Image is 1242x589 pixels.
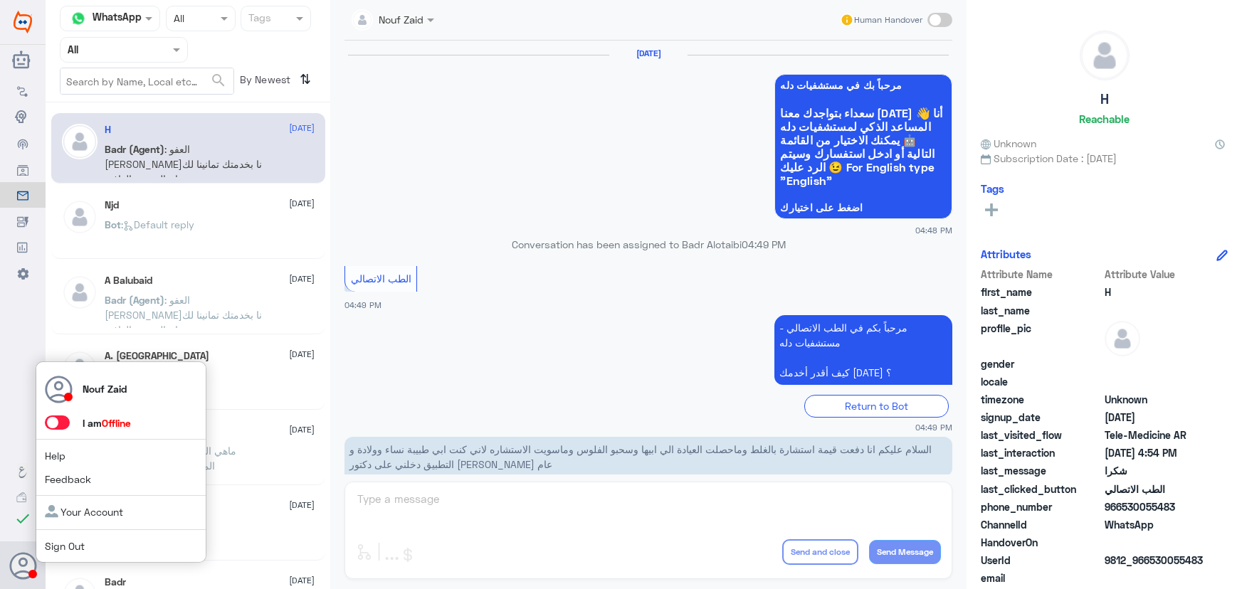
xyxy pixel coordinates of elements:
[62,124,98,159] img: defaultAdmin.png
[1105,463,1208,478] span: شكرا
[289,348,315,361] span: [DATE]
[83,381,127,396] p: Nouf Zaid
[289,272,315,285] span: [DATE]
[981,553,1102,568] span: UserId
[344,237,952,252] p: Conversation has been assigned to Badr Alotaibi
[1105,392,1208,407] span: Unknown
[105,294,164,306] span: Badr (Agent)
[83,417,131,429] span: I am
[1105,428,1208,442] span: Tele-Medicine AR
[234,68,294,96] span: By Newest
[981,182,1004,195] h6: Tags
[981,535,1102,550] span: HandoverOn
[68,8,89,29] img: whatsapp.png
[1105,571,1208,585] span: null
[981,482,1102,497] span: last_clicked_button
[105,350,209,362] h5: A. Turki
[981,392,1102,407] span: timezone
[210,69,227,92] button: search
[1080,31,1129,80] img: defaultAdmin.png
[981,285,1102,299] span: first_name
[981,356,1102,371] span: gender
[102,417,131,429] span: Offline
[869,540,941,564] button: Send Message
[981,499,1102,514] span: phone_number
[289,499,315,511] span: [DATE]
[45,506,123,518] a: Your Account
[351,272,411,285] span: الطب الاتصالي
[854,14,922,26] span: Human Handover
[981,248,1031,260] h6: Attributes
[62,199,98,235] img: defaultAdmin.png
[105,275,152,287] h5: A Balubaid
[289,122,315,134] span: [DATE]
[1105,285,1208,299] span: H
[981,374,1102,389] span: locale
[1079,112,1130,125] h6: Reachable
[915,224,952,236] span: 04:48 PM
[210,72,227,89] span: search
[981,410,1102,425] span: signup_date
[45,473,91,485] a: Feedback
[804,395,949,417] div: Return to Bot
[105,143,164,155] span: Badr (Agent)
[981,463,1102,478] span: last_message
[105,124,111,136] h5: H
[289,574,315,587] span: [DATE]
[121,218,194,230] span: : Default reply
[1105,321,1140,356] img: defaultAdmin.png
[1105,267,1208,282] span: Attribute Value
[14,11,32,33] img: Widebot Logo
[45,540,85,552] a: Sign Out
[300,68,311,91] i: ⇅
[780,80,947,91] span: مرحباً بك في مستشفيات دله
[105,199,119,211] h5: Njd
[60,68,233,94] input: Search by Name, Local etc…
[915,421,952,433] span: 04:49 PM
[981,571,1102,585] span: email
[1105,535,1208,550] span: null
[1105,499,1208,514] span: 966530055483
[609,48,688,58] h6: [DATE]
[105,294,262,336] span: : العفو [PERSON_NAME]نا بخدمتك تمانينا لك دوام الصحة والعافية
[105,143,262,185] span: : العفو [PERSON_NAME]نا بخدمتك تمانينا لك دوام الصحة والعافية
[981,136,1036,151] span: Unknown
[62,350,98,386] img: defaultAdmin.png
[14,510,31,527] i: check
[981,321,1102,354] span: profile_pic
[981,428,1102,442] span: last_visited_flow
[105,576,126,588] h5: Badr
[1105,410,1208,425] span: 2025-08-10T13:48:07.105Z
[246,10,271,28] div: Tags
[780,106,947,187] span: سعداء بتواجدك معنا [DATE] 👋 أنا المساعد الذكي لمستشفيات دله 🤖 يمكنك الاختيار من القائمة التالية أ...
[742,238,786,250] span: 04:49 PM
[289,423,315,436] span: [DATE]
[774,315,952,385] p: 10/8/2025, 4:49 PM
[344,437,952,477] p: 10/8/2025, 4:49 PM
[1105,553,1208,568] span: 9812_966530055483
[981,151,1228,166] span: Subscription Date : [DATE]
[1105,356,1208,371] span: null
[981,517,1102,532] span: ChannelId
[1100,91,1109,107] h5: H
[780,202,947,213] span: اضغط على اختيارك
[981,445,1102,460] span: last_interaction
[981,267,1102,282] span: Attribute Name
[782,539,858,565] button: Send and close
[344,300,381,309] span: 04:49 PM
[45,450,65,462] a: Help
[1105,374,1208,389] span: null
[9,552,36,579] button: Avatar
[981,303,1102,318] span: last_name
[1105,517,1208,532] span: 2
[1105,482,1208,497] span: الطب الاتصالي
[105,218,121,230] span: Bot
[289,197,315,210] span: [DATE]
[62,275,98,310] img: defaultAdmin.png
[1105,445,1208,460] span: 2025-08-10T13:54:13.076Z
